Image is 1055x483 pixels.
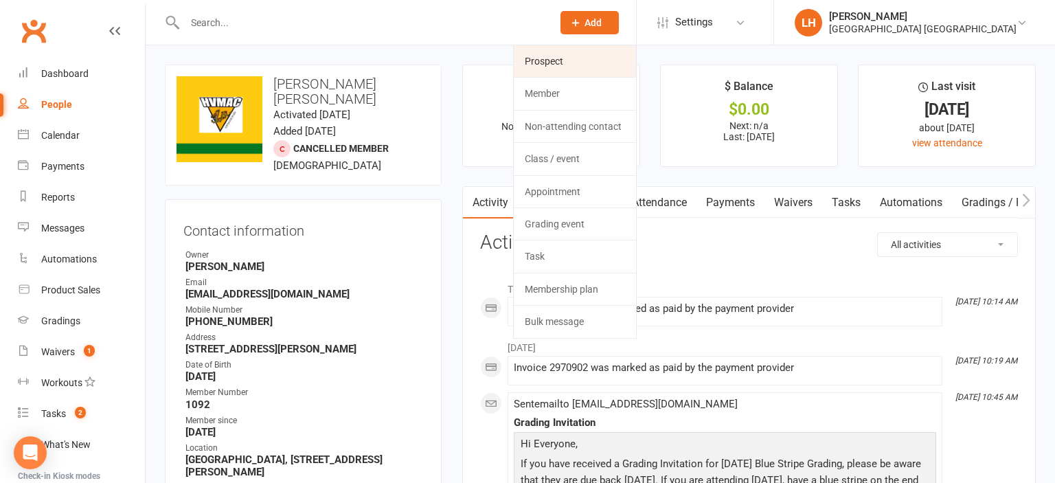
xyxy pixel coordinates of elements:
i: [DATE] 10:45 AM [955,392,1017,402]
a: Gradings [18,306,145,337]
a: Grading event [514,208,636,240]
span: Add [585,17,602,28]
div: Product Sales [41,284,100,295]
div: Automations [41,254,97,265]
div: Workouts [41,377,82,388]
div: [GEOGRAPHIC_DATA] [GEOGRAPHIC_DATA] [829,23,1017,35]
div: Gradings [41,315,80,326]
a: Reports [18,182,145,213]
span: Cancelled member [293,143,389,154]
span: 2 [75,407,86,418]
a: Calendar [18,120,145,151]
div: Last visit [918,78,975,102]
div: Date of Birth [185,359,423,372]
div: Payments [41,161,84,172]
span: Settings [675,7,713,38]
a: Non-attending contact [514,111,636,142]
time: Activated [DATE] [273,109,350,121]
time: Added [DATE] [273,125,336,137]
a: Workouts [18,368,145,398]
i: [DATE] 10:19 AM [955,356,1017,366]
div: Tasks [41,408,66,419]
div: Mobile Number [185,304,423,317]
strong: [DATE] [185,426,423,438]
div: Invoice 2970902 was marked as paid by the payment provider [514,362,936,374]
div: Location [185,442,423,455]
div: [PERSON_NAME] [829,10,1017,23]
a: Bulk message [514,306,636,337]
img: image1749008604.png [177,76,262,162]
div: Messages [41,223,84,234]
strong: 1092 [185,398,423,411]
a: Member [514,78,636,109]
div: Grading Invitation [514,417,936,429]
a: Task [514,240,636,272]
div: Owner [185,249,423,262]
a: Payments [696,187,764,218]
li: [DATE] [480,333,1018,355]
a: People [18,89,145,120]
a: What's New [18,429,145,460]
div: LH [795,9,822,36]
a: Messages [18,213,145,244]
div: Open Intercom Messenger [14,436,47,469]
span: No active memberships [501,121,601,132]
input: Search... [181,13,543,32]
a: Prospect [514,45,636,77]
h3: Activity [480,232,1018,254]
a: Clubworx [16,14,51,48]
p: Next: n/a Last: [DATE] [673,120,825,142]
div: Dashboard [41,68,89,79]
li: This Month [480,275,1018,297]
div: What's New [41,439,91,450]
a: Waivers 1 [18,337,145,368]
span: Sent email to [EMAIL_ADDRESS][DOMAIN_NAME] [514,398,738,410]
a: view attendance [912,137,982,148]
i: ✓ [511,80,520,93]
a: Tasks [822,187,870,218]
a: Waivers [764,187,822,218]
div: $ Balance [725,78,773,102]
a: Class / event [514,143,636,175]
div: Address [185,331,423,344]
a: Membership plan [514,273,636,305]
strong: [DATE] [185,370,423,383]
i: [DATE] 10:14 AM [955,297,1017,306]
div: People [41,99,72,110]
a: Attendance [622,187,696,218]
strong: [PERSON_NAME] [185,260,423,273]
div: Email [185,276,423,289]
strong: [EMAIL_ADDRESS][DOMAIN_NAME] [185,288,423,300]
span: [DEMOGRAPHIC_DATA] [273,159,381,172]
strong: [STREET_ADDRESS][PERSON_NAME] [185,343,423,355]
div: [DATE] [871,102,1023,117]
div: Member Number [185,386,423,399]
span: 1 [84,345,95,357]
strong: [PHONE_NUMBER] [185,315,423,328]
a: Appointment [514,176,636,207]
a: Dashboard [18,58,145,89]
a: Automations [870,187,952,218]
div: Waivers [41,346,75,357]
a: Tasks 2 [18,398,145,429]
a: Activity [463,187,518,218]
div: about [DATE] [871,120,1023,135]
button: Add [560,11,619,34]
a: Payments [18,151,145,182]
div: Calendar [41,130,80,141]
h3: Contact information [183,218,423,238]
p: Hi Everyone, [517,436,933,456]
div: Member since [185,414,423,427]
div: Invoice 5878522 was marked as paid by the payment provider [514,303,936,315]
h3: [PERSON_NAME] [PERSON_NAME] [177,76,430,106]
div: $0.00 [673,102,825,117]
div: Memberships [511,78,591,103]
a: Automations [18,244,145,275]
a: Product Sales [18,275,145,306]
strong: [GEOGRAPHIC_DATA], [STREET_ADDRESS][PERSON_NAME] [185,453,423,478]
div: Reports [41,192,75,203]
